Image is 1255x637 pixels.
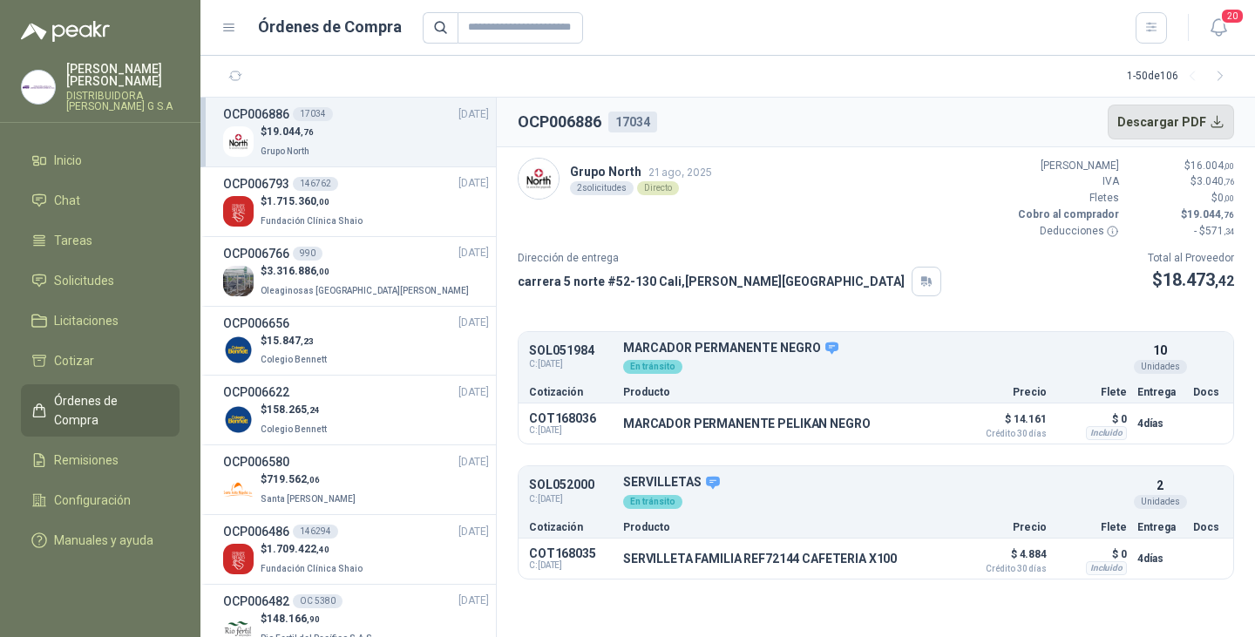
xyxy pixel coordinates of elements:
p: - $ [1129,223,1234,240]
p: Entrega [1137,387,1183,397]
span: [DATE] [458,524,489,540]
p: $ [261,611,378,627]
a: OCP006656[DATE] Company Logo$15.847,23Colegio Bennett [223,314,489,369]
p: $ [261,541,366,558]
span: 19.044 [267,125,314,138]
p: SERVILLETA FAMILIA REF72144 CAFETERIA X100 [623,552,897,566]
span: 21 ago, 2025 [648,166,712,179]
a: Configuración [21,484,180,517]
p: Producto [623,522,949,532]
span: 158.265 [267,403,320,416]
a: Órdenes de Compra [21,384,180,437]
a: Licitaciones [21,304,180,337]
div: 1 - 50 de 106 [1127,63,1234,91]
div: 2 solicitudes [570,181,634,195]
p: Flete [1057,522,1127,532]
img: Company Logo [223,474,254,505]
button: 20 [1203,12,1234,44]
span: C: [DATE] [529,425,613,436]
div: En tránsito [623,360,682,374]
h3: OCP006622 [223,383,289,402]
a: Cotizar [21,344,180,377]
p: [PERSON_NAME] [1014,158,1119,174]
h3: OCP006486 [223,522,289,541]
a: OCP006766990[DATE] Company Logo$3.316.886,00Oleaginosas [GEOGRAPHIC_DATA][PERSON_NAME] [223,244,489,299]
span: Licitaciones [54,311,119,330]
h3: OCP006793 [223,174,289,193]
span: Inicio [54,151,82,170]
p: COT168035 [529,546,613,560]
span: 1.709.422 [267,543,329,555]
img: Logo peakr [21,21,110,42]
div: 17034 [293,107,333,121]
span: [DATE] [458,106,489,123]
div: 17034 [608,112,657,132]
div: Incluido [1086,561,1127,575]
img: Company Logo [223,335,254,365]
div: 990 [293,247,322,261]
span: ,90 [307,614,320,624]
span: ,42 [1215,273,1234,289]
h1: Órdenes de Compra [258,15,402,39]
p: $ [1129,207,1234,223]
p: $ 0 [1057,409,1127,430]
span: Oleaginosas [GEOGRAPHIC_DATA][PERSON_NAME] [261,286,469,295]
img: Company Logo [223,196,254,227]
p: Dirección de entrega [518,250,941,267]
p: carrera 5 norte #52-130 Cali , [PERSON_NAME][GEOGRAPHIC_DATA] [518,272,905,291]
span: ,76 [1221,210,1234,220]
img: Company Logo [223,126,254,157]
p: $ [1129,158,1234,174]
span: 1.715.360 [267,195,329,207]
span: C: [DATE] [529,357,613,371]
span: ,76 [301,127,314,137]
span: 16.004 [1191,159,1234,172]
span: 3.040 [1197,175,1234,187]
span: 148.166 [267,613,320,625]
p: 10 [1153,341,1167,360]
p: 4 días [1137,548,1183,569]
span: 3.316.886 [267,265,329,277]
span: [DATE] [458,593,489,609]
span: C: [DATE] [529,492,613,506]
p: Deducciones [1014,223,1119,240]
a: Tareas [21,224,180,257]
p: Fletes [1014,190,1119,207]
p: $ [261,193,366,210]
p: Docs [1193,387,1223,397]
div: OC 5380 [293,594,343,608]
img: Company Logo [223,404,254,435]
a: OCP00688617034[DATE] Company Logo$19.044,76Grupo North [223,105,489,159]
div: 146762 [293,177,338,191]
span: ,00 [1224,161,1234,171]
h3: OCP006580 [223,452,289,471]
p: SOL052000 [529,478,613,491]
p: MARCADOR PERMANENTE PELIKAN NEGRO [623,417,870,430]
div: Incluido [1086,426,1127,440]
span: ,76 [1224,177,1234,186]
img: Company Logo [519,159,559,199]
p: Cotización [529,522,613,532]
h3: OCP006482 [223,592,289,611]
a: OCP006622[DATE] Company Logo$158.265,24Colegio Bennett [223,383,489,437]
span: 20 [1220,8,1245,24]
span: 18.473 [1163,269,1234,290]
span: Órdenes de Compra [54,391,163,430]
p: DISTRIBUIDORA [PERSON_NAME] G S.A [66,91,180,112]
div: 146294 [293,525,338,539]
h3: OCP006766 [223,244,289,263]
img: Company Logo [22,71,55,104]
a: OCP006580[DATE] Company Logo$719.562,06Santa [PERSON_NAME] [223,452,489,507]
span: Crédito 30 días [960,565,1047,573]
p: 4 días [1137,413,1183,434]
a: Solicitudes [21,264,180,297]
p: $ [261,402,330,418]
img: Company Logo [223,544,254,574]
span: Solicitudes [54,271,114,290]
a: Inicio [21,144,180,177]
p: MARCADOR PERMANENTE NEGRO [623,341,1127,356]
p: Precio [960,522,1047,532]
p: $ [261,124,314,140]
span: Manuales y ayuda [54,531,153,550]
div: Unidades [1134,360,1187,374]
